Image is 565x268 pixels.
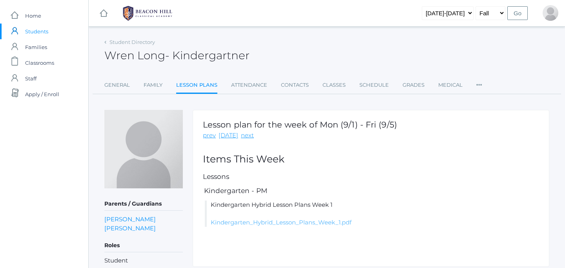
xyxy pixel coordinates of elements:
[403,77,425,93] a: Grades
[281,77,309,93] a: Contacts
[203,131,216,140] a: prev
[104,110,183,188] img: Wren Long
[104,197,183,211] h5: Parents / Guardians
[205,201,539,227] li: Kindergarten Hybrid Lesson Plans Week 1
[165,49,250,62] span: - Kindergartner
[231,77,267,93] a: Attendance
[25,39,47,55] span: Families
[507,6,528,20] input: Go
[25,8,41,24] span: Home
[25,55,54,71] span: Classrooms
[104,239,183,252] h5: Roles
[359,77,389,93] a: Schedule
[323,77,346,93] a: Classes
[176,77,217,94] a: Lesson Plans
[203,173,539,180] h5: Lessons
[543,5,558,21] div: Stephen Long
[25,24,48,39] span: Students
[241,131,254,140] a: next
[104,77,130,93] a: General
[118,4,177,23] img: BHCALogos-05-308ed15e86a5a0abce9b8dd61676a3503ac9727e845dece92d48e8588c001991.png
[203,154,539,165] h2: Items This Week
[104,215,156,224] a: [PERSON_NAME]
[211,219,352,226] a: Kindergarten_Hybrid_Lesson_Plans_Week_1.pdf
[25,71,36,86] span: Staff
[25,86,59,102] span: Apply / Enroll
[219,131,238,140] a: [DATE]
[109,39,155,45] a: Student Directory
[203,187,539,195] h5: Kindergarten - PM
[104,49,250,62] h2: Wren Long
[438,77,463,93] a: Medical
[203,120,397,129] h1: Lesson plan for the week of Mon (9/1) - Fri (9/5)
[104,224,156,233] a: [PERSON_NAME]
[104,256,183,265] li: Student
[144,77,162,93] a: Family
